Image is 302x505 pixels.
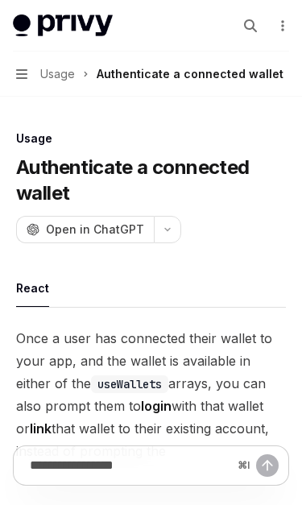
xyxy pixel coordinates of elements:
span: Usage [40,64,75,84]
button: Send message [256,454,279,477]
code: useWallets [91,375,168,393]
div: React [16,269,49,307]
span: Open in ChatGPT [46,221,144,238]
h1: Authenticate a connected wallet [16,155,286,206]
strong: login [141,398,172,414]
strong: link [30,420,52,437]
span: Once a user has connected their wallet to your app, and the wallet is available in either of the ... [16,327,286,485]
button: Open search [238,13,263,39]
img: light logo [13,14,113,37]
div: Authenticate a connected wallet [97,64,283,84]
div: Usage [16,130,286,147]
input: Ask a question... [30,446,231,485]
button: Open in ChatGPT [16,216,154,243]
button: More actions [273,14,289,37]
